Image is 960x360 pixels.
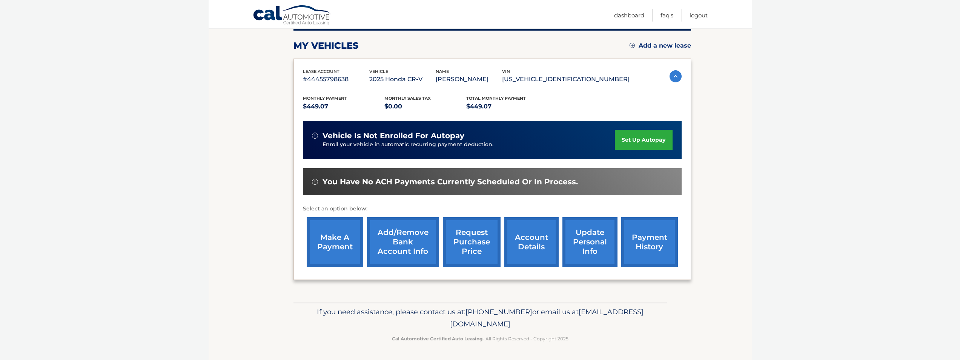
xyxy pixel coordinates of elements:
[502,69,510,74] span: vin
[303,204,682,213] p: Select an option below:
[323,177,578,187] span: You have no ACH payments currently scheduled or in process.
[465,307,532,316] span: [PHONE_NUMBER]
[369,69,388,74] span: vehicle
[312,133,318,139] img: alert-white.svg
[466,101,548,112] p: $449.07
[323,141,615,149] p: Enroll your vehicle in automatic recurring payment deduction.
[466,96,526,101] span: Total Monthly Payment
[307,217,363,267] a: make a payment
[670,70,682,82] img: accordion-active.svg
[436,69,449,74] span: name
[293,40,359,51] h2: my vehicles
[562,217,617,267] a: update personal info
[303,69,339,74] span: lease account
[303,101,385,112] p: $449.07
[615,130,672,150] a: set up autopay
[630,42,691,49] a: Add a new lease
[323,131,464,141] span: vehicle is not enrolled for autopay
[392,336,482,341] strong: Cal Automotive Certified Auto Leasing
[690,9,708,22] a: Logout
[303,96,347,101] span: Monthly Payment
[369,74,436,85] p: 2025 Honda CR-V
[298,306,662,330] p: If you need assistance, please contact us at: or email us at
[450,307,644,328] span: [EMAIL_ADDRESS][DOMAIN_NAME]
[253,5,332,27] a: Cal Automotive
[443,217,501,267] a: request purchase price
[384,101,466,112] p: $0.00
[614,9,644,22] a: Dashboard
[303,74,369,85] p: #44455798638
[621,217,678,267] a: payment history
[502,74,630,85] p: [US_VEHICLE_IDENTIFICATION_NUMBER]
[298,335,662,343] p: - All Rights Reserved - Copyright 2025
[660,9,673,22] a: FAQ's
[367,217,439,267] a: Add/Remove bank account info
[630,43,635,48] img: add.svg
[312,179,318,185] img: alert-white.svg
[436,74,502,85] p: [PERSON_NAME]
[384,96,431,101] span: Monthly sales Tax
[504,217,559,267] a: account details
